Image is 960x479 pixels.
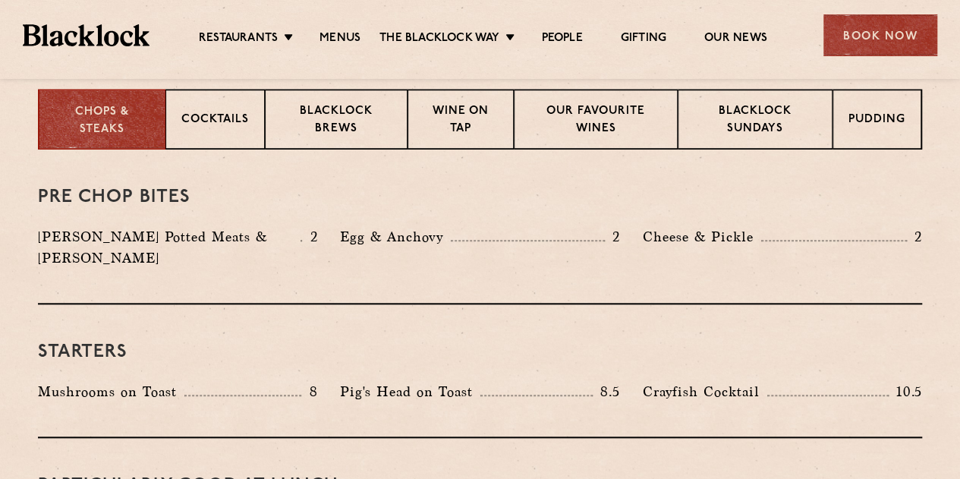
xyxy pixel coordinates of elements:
[38,226,301,269] p: [PERSON_NAME] Potted Meats & [PERSON_NAME]
[199,31,278,48] a: Restaurants
[907,227,922,247] p: 2
[23,24,150,46] img: BL_Textured_Logo-footer-cropped.svg
[823,14,937,56] div: Book Now
[530,103,661,139] p: Our favourite wines
[423,103,498,139] p: Wine on Tap
[593,382,620,402] p: 8.5
[848,112,905,131] p: Pudding
[340,381,480,402] p: Pig's Head on Toast
[319,31,360,48] a: Menus
[541,31,582,48] a: People
[621,31,666,48] a: Gifting
[301,382,317,402] p: 8
[38,381,184,402] p: Mushrooms on Toast
[694,103,817,139] p: Blacklock Sundays
[38,342,922,362] h3: Starters
[38,188,922,207] h3: Pre Chop Bites
[643,381,767,402] p: Crayfish Cocktail
[704,31,767,48] a: Our News
[643,226,761,247] p: Cheese & Pickle
[55,104,150,138] p: Chops & Steaks
[281,103,392,139] p: Blacklock Brews
[302,227,317,247] p: 2
[181,112,249,131] p: Cocktails
[340,226,451,247] p: Egg & Anchovy
[605,227,620,247] p: 2
[379,31,499,48] a: The Blacklock Way
[889,382,922,402] p: 10.5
